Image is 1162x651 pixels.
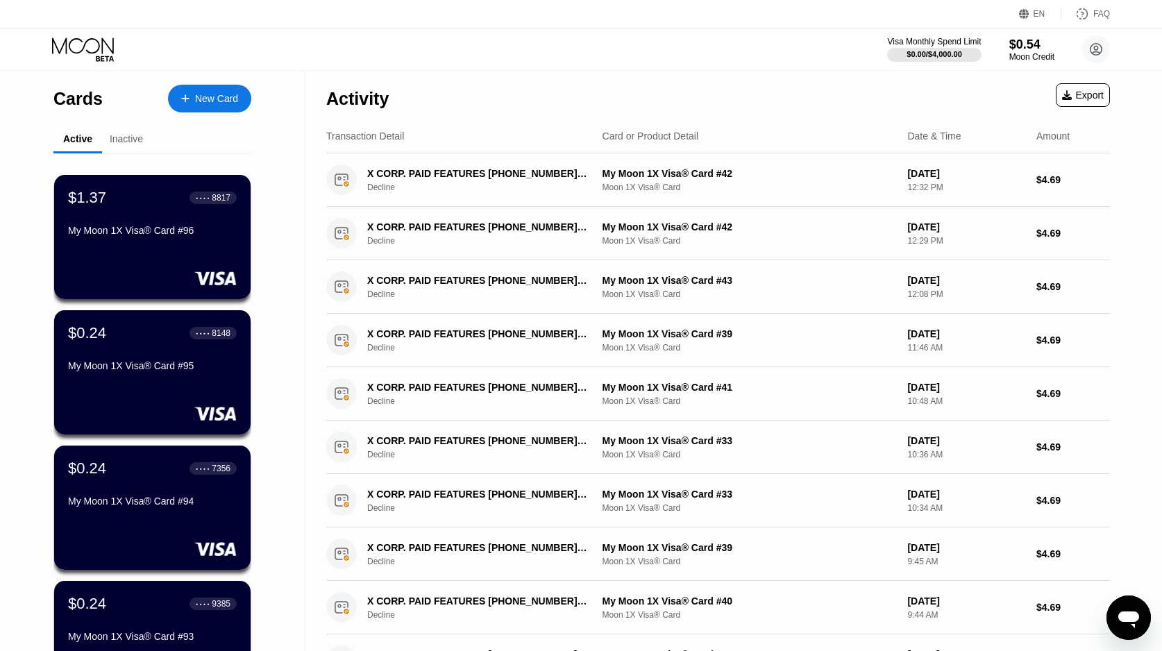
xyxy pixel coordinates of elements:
div: Decline [367,503,605,513]
div: My Moon 1X Visa® Card #42 [603,221,897,232]
div: $1.37● ● ● ●8817My Moon 1X Visa® Card #96 [54,175,251,299]
div: X CORP. PAID FEATURES [PHONE_NUMBER] USDeclineMy Moon 1X Visa® Card #39Moon 1X Visa® Card[DATE]11... [326,314,1110,367]
div: $4.69 [1036,441,1110,453]
div: $0.54Moon Credit [1009,37,1054,62]
div: Moon Credit [1009,52,1054,62]
div: Cards [53,89,103,109]
div: My Moon 1X Visa® Card #95 [68,360,237,371]
div: $4.69 [1036,602,1110,613]
div: Inactive [110,133,143,144]
div: My Moon 1X Visa® Card #42 [603,168,897,179]
div: $0.00 / $4,000.00 [907,50,962,58]
div: X CORP. PAID FEATURES [PHONE_NUMBER] US [367,168,589,179]
div: Decline [367,236,605,246]
div: 12:29 PM [907,236,1025,246]
div: My Moon 1X Visa® Card #93 [68,631,237,642]
div: $0.24● ● ● ●8148My Moon 1X Visa® Card #95 [54,310,251,434]
div: 11:46 AM [907,343,1025,353]
div: My Moon 1X Visa® Card #96 [68,225,237,236]
div: [DATE] [907,489,1025,500]
div: Transaction Detail [326,130,404,142]
div: X CORP. PAID FEATURES [PHONE_NUMBER] USDeclineMy Moon 1X Visa® Card #33Moon 1X Visa® Card[DATE]10... [326,421,1110,474]
div: X CORP. PAID FEATURES [PHONE_NUMBER] US [367,382,589,393]
div: $0.24 [68,459,106,477]
div: [DATE] [907,275,1025,286]
div: $4.69 [1036,335,1110,346]
div: Moon 1X Visa® Card [603,236,897,246]
div: Decline [367,610,605,620]
div: X CORP. PAID FEATURES [PHONE_NUMBER] USDeclineMy Moon 1X Visa® Card #39Moon 1X Visa® Card[DATE]9:... [326,527,1110,581]
div: X CORP. PAID FEATURES [PHONE_NUMBER] US [367,595,589,607]
div: Decline [367,396,605,406]
div: Decline [367,289,605,299]
div: 9:44 AM [907,610,1025,620]
div: [DATE] [907,221,1025,232]
div: Visa Monthly Spend Limit$0.00/$4,000.00 [887,37,981,62]
div: EN [1034,9,1045,19]
div: $4.69 [1036,281,1110,292]
div: X CORP. PAID FEATURES [PHONE_NUMBER] USDeclineMy Moon 1X Visa® Card #42Moon 1X Visa® Card[DATE]12... [326,207,1110,260]
div: FAQ [1061,7,1110,21]
div: [DATE] [907,168,1025,179]
div: Decline [367,450,605,459]
div: My Moon 1X Visa® Card #33 [603,489,897,500]
div: $4.69 [1036,548,1110,559]
div: [DATE] [907,435,1025,446]
div: Amount [1036,130,1070,142]
div: [DATE] [907,328,1025,339]
div: [DATE] [907,595,1025,607]
div: $0.54 [1009,37,1054,52]
div: Active [63,133,92,144]
div: 8148 [212,328,230,338]
div: 9385 [212,599,230,609]
div: $0.24 [68,595,106,613]
div: Moon 1X Visa® Card [603,289,897,299]
div: 10:48 AM [907,396,1025,406]
div: Moon 1X Visa® Card [603,450,897,459]
div: [DATE] [907,382,1025,393]
div: $0.24 [68,324,106,342]
div: New Card [168,85,251,112]
div: Moon 1X Visa® Card [603,183,897,192]
div: My Moon 1X Visa® Card #40 [603,595,897,607]
div: ● ● ● ● [196,466,210,471]
div: $4.69 [1036,495,1110,506]
div: Moon 1X Visa® Card [603,610,897,620]
div: [DATE] [907,542,1025,553]
div: X CORP. PAID FEATURES [PHONE_NUMBER] US [367,221,589,232]
div: X CORP. PAID FEATURES [PHONE_NUMBER] US [367,328,589,339]
div: X CORP. PAID FEATURES [PHONE_NUMBER] US [367,435,589,446]
div: My Moon 1X Visa® Card #94 [68,496,237,507]
div: FAQ [1093,9,1110,19]
div: X CORP. PAID FEATURES [PHONE_NUMBER] US [367,489,589,500]
div: X CORP. PAID FEATURES [PHONE_NUMBER] US [367,275,589,286]
div: Moon 1X Visa® Card [603,343,897,353]
div: Card or Product Detail [603,130,699,142]
div: New Card [195,93,238,105]
div: 12:32 PM [907,183,1025,192]
div: X CORP. PAID FEATURES [PHONE_NUMBER] USDeclineMy Moon 1X Visa® Card #40Moon 1X Visa® Card[DATE]9:... [326,581,1110,634]
div: $4.69 [1036,228,1110,239]
div: X CORP. PAID FEATURES [PHONE_NUMBER] USDeclineMy Moon 1X Visa® Card #41Moon 1X Visa® Card[DATE]10... [326,367,1110,421]
div: My Moon 1X Visa® Card #33 [603,435,897,446]
div: My Moon 1X Visa® Card #43 [603,275,897,286]
div: Export [1056,83,1110,107]
div: Decline [367,557,605,566]
div: X CORP. PAID FEATURES [PHONE_NUMBER] US [367,542,589,553]
div: Moon 1X Visa® Card [603,557,897,566]
div: X CORP. PAID FEATURES [PHONE_NUMBER] USDeclineMy Moon 1X Visa® Card #42Moon 1X Visa® Card[DATE]12... [326,153,1110,207]
div: $0.24● ● ● ●7356My Moon 1X Visa® Card #94 [54,446,251,570]
div: Decline [367,343,605,353]
div: $1.37 [68,189,106,207]
div: Moon 1X Visa® Card [603,396,897,406]
iframe: Az üzenetküldési ablak megnyitására szolgáló gomb [1106,595,1151,640]
div: Date & Time [907,130,961,142]
div: $4.69 [1036,174,1110,185]
div: 10:36 AM [907,450,1025,459]
div: Moon 1X Visa® Card [603,503,897,513]
div: My Moon 1X Visa® Card #41 [603,382,897,393]
div: ● ● ● ● [196,602,210,606]
div: My Moon 1X Visa® Card #39 [603,328,897,339]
